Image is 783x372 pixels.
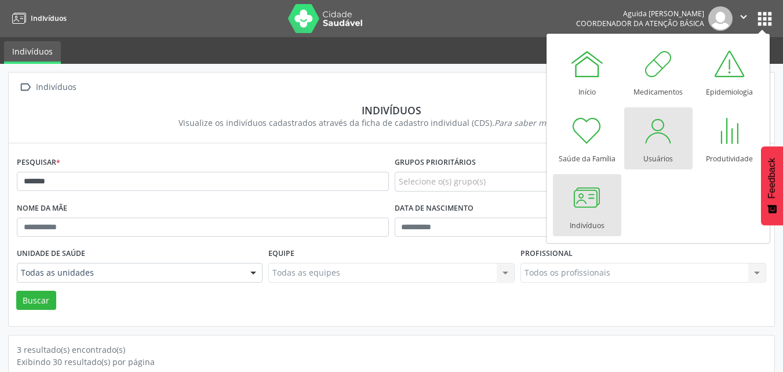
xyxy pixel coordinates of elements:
[25,117,758,129] div: Visualize os indivíduos cadastrados através da ficha de cadastro individual (CDS).
[695,107,764,169] a: Produtividade
[624,41,693,103] a: Medicamentos
[17,79,78,96] a:  Indivíduos
[31,13,67,23] span: Indivíduos
[733,6,755,31] button: 
[767,158,777,198] span: Feedback
[268,245,294,263] label: Equipe
[21,267,239,279] span: Todas as unidades
[34,79,78,96] div: Indivíduos
[395,200,474,218] label: Data de nascimento
[576,9,704,19] div: Aguida [PERSON_NAME]
[399,175,486,187] span: Selecione o(s) grupo(s)
[17,356,766,368] div: Exibindo 30 resultado(s) por página
[17,79,34,96] i: 
[8,9,67,28] a: Indivíduos
[755,9,775,29] button: apps
[17,154,60,172] label: Pesquisar
[708,6,733,31] img: img
[695,41,764,103] a: Epidemiologia
[4,41,61,64] a: Indivíduos
[761,146,783,225] button: Feedback - Mostrar pesquisa
[395,154,476,172] label: Grupos prioritários
[520,245,573,263] label: Profissional
[553,174,621,236] a: Indivíduos
[16,291,56,310] button: Buscar
[494,117,604,128] i: Para saber mais,
[25,104,758,117] div: Indivíduos
[576,19,704,28] span: Coordenador da Atenção Básica
[624,107,693,169] a: Usuários
[553,41,621,103] a: Início
[17,245,85,263] label: Unidade de saúde
[17,344,766,356] div: 3 resultado(s) encontrado(s)
[17,200,67,218] label: Nome da mãe
[553,107,621,169] a: Saúde da Família
[737,10,750,23] i: 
